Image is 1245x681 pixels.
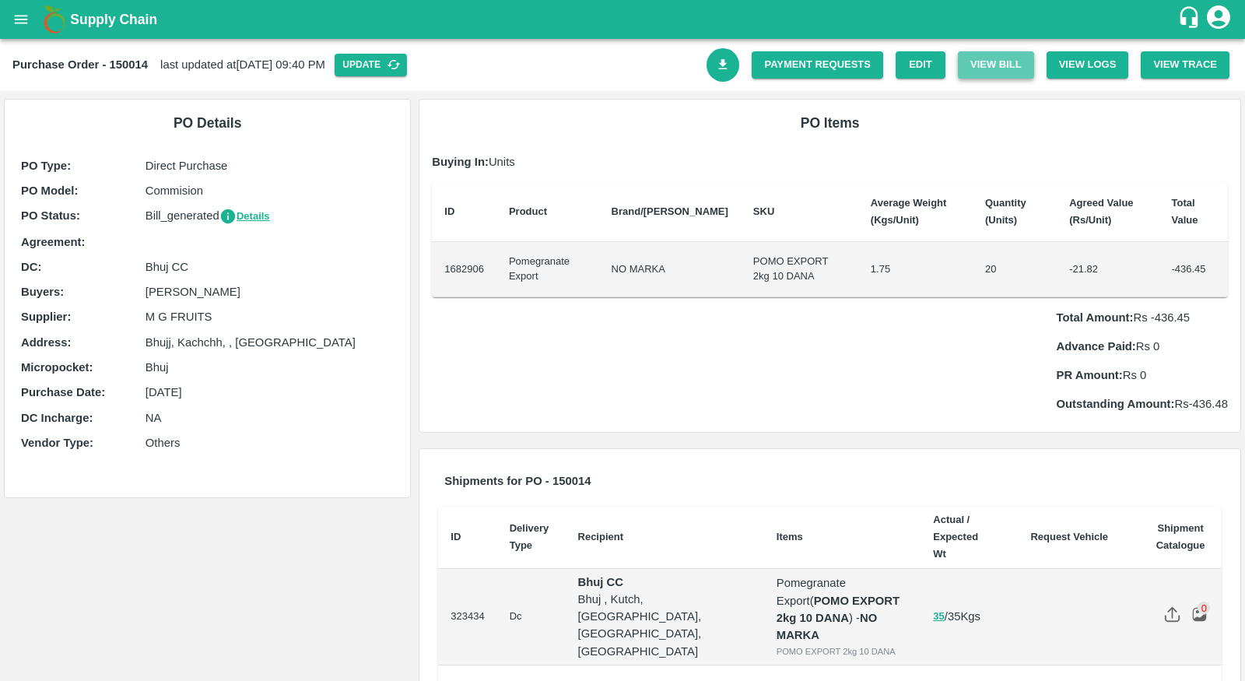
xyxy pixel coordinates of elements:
[451,531,461,542] b: ID
[438,569,496,665] td: 323434
[21,361,93,374] b: Micropocket :
[21,261,41,273] b: DC :
[146,308,395,325] p: M G FRUITS
[578,576,624,588] strong: Bhuj CC
[933,514,978,560] b: Actual / Expected Wt
[21,437,93,449] b: Vendor Type :
[1069,197,1133,226] b: Agreed Value (Rs/Unit)
[777,644,909,658] div: POMO EXPORT 2kg 10 DANA
[146,258,395,276] p: Bhuj CC
[21,386,105,398] b: Purchase Date :
[578,531,624,542] b: Recipient
[510,522,549,551] b: Delivery Type
[146,283,395,300] p: [PERSON_NAME]
[1056,309,1228,326] p: Rs -436.45
[752,51,883,79] a: Payment Requests
[432,112,1228,134] h6: PO Items
[1198,602,1210,614] div: 0
[146,359,395,376] p: Bhuj
[1159,242,1228,297] td: -436.45
[432,242,496,297] td: 1682906
[21,184,78,197] b: PO Model :
[496,242,599,297] td: Pomegranate Export
[599,242,741,297] td: NO MARKA
[444,205,454,217] b: ID
[146,157,395,174] p: Direct Purchase
[777,531,803,542] b: Items
[871,197,947,226] b: Average Weight (Kgs/Unit)
[1156,522,1205,551] b: Shipment Catalogue
[777,574,909,644] p: Pomegranate Export ( ) -
[12,54,707,76] div: last updated at [DATE] 09:40 PM
[707,48,740,82] a: Download Bill
[1057,242,1159,297] td: -21.82
[335,54,407,76] button: Update
[896,51,945,79] a: Edit
[146,384,395,401] p: [DATE]
[497,569,566,665] td: Dc
[146,434,395,451] p: Others
[973,242,1057,297] td: 20
[612,205,728,217] b: Brand/[PERSON_NAME]
[578,591,752,660] p: Bhuj , Kutch, [GEOGRAPHIC_DATA], [GEOGRAPHIC_DATA], [GEOGRAPHIC_DATA]
[1056,367,1228,384] p: Rs 0
[219,208,270,226] button: Details
[21,412,93,424] b: DC Incharge :
[1056,395,1228,412] p: Rs -436.48
[146,182,395,199] p: Commision
[432,153,1228,170] p: Units
[1191,606,1208,623] img: preview
[777,595,903,624] b: POMO EXPORT 2kg 10 DANA
[1177,5,1205,33] div: customer-support
[958,51,1034,79] button: View Bill
[21,160,71,172] b: PO Type :
[21,311,71,323] b: Supplier :
[858,242,973,297] td: 1.75
[17,112,398,134] h6: PO Details
[1056,369,1122,381] b: PR Amount:
[39,4,70,35] img: logo
[933,608,944,626] button: 35
[1030,531,1108,542] b: Request Vehicle
[70,12,157,27] b: Supply Chain
[1141,51,1229,79] button: View Trace
[432,156,489,168] b: Buying In:
[146,409,395,427] p: NA
[933,608,987,626] p: / 35 Kgs
[1056,338,1228,355] p: Rs 0
[12,58,148,71] b: Purchase Order - 150014
[1205,3,1233,36] div: account of current user
[3,2,39,37] button: open drawer
[146,334,395,351] p: Bhujj, Kachchh, , [GEOGRAPHIC_DATA]
[1171,197,1198,226] b: Total Value
[70,9,1177,30] a: Supply Chain
[985,197,1026,226] b: Quantity (Units)
[753,205,774,217] b: SKU
[146,207,395,225] p: Bill_generated
[1056,340,1135,353] b: Advance Paid:
[741,242,858,297] td: POMO EXPORT 2kg 10 DANA
[1056,398,1174,410] b: Outstanding Amount:
[21,209,80,222] b: PO Status :
[21,236,85,248] b: Agreement:
[21,336,71,349] b: Address :
[509,205,547,217] b: Product
[1047,51,1129,79] button: View Logs
[444,475,591,487] b: Shipments for PO - 150014
[1056,311,1133,324] b: Total Amount:
[1164,606,1180,623] img: share
[21,286,64,298] b: Buyers :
